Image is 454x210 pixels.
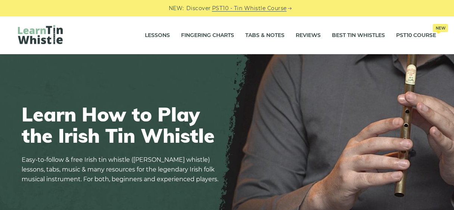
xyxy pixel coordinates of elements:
[145,26,170,45] a: Lessons
[22,155,223,184] p: Easy-to-follow & free Irish tin whistle ([PERSON_NAME] whistle) lessons, tabs, music & many resou...
[22,104,223,146] h1: Learn How to Play the Irish Tin Whistle
[181,26,234,45] a: Fingering Charts
[332,26,385,45] a: Best Tin Whistles
[396,26,436,45] a: PST10 CourseNew
[296,26,321,45] a: Reviews
[433,24,448,32] span: New
[245,26,284,45] a: Tabs & Notes
[18,25,63,44] img: LearnTinWhistle.com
